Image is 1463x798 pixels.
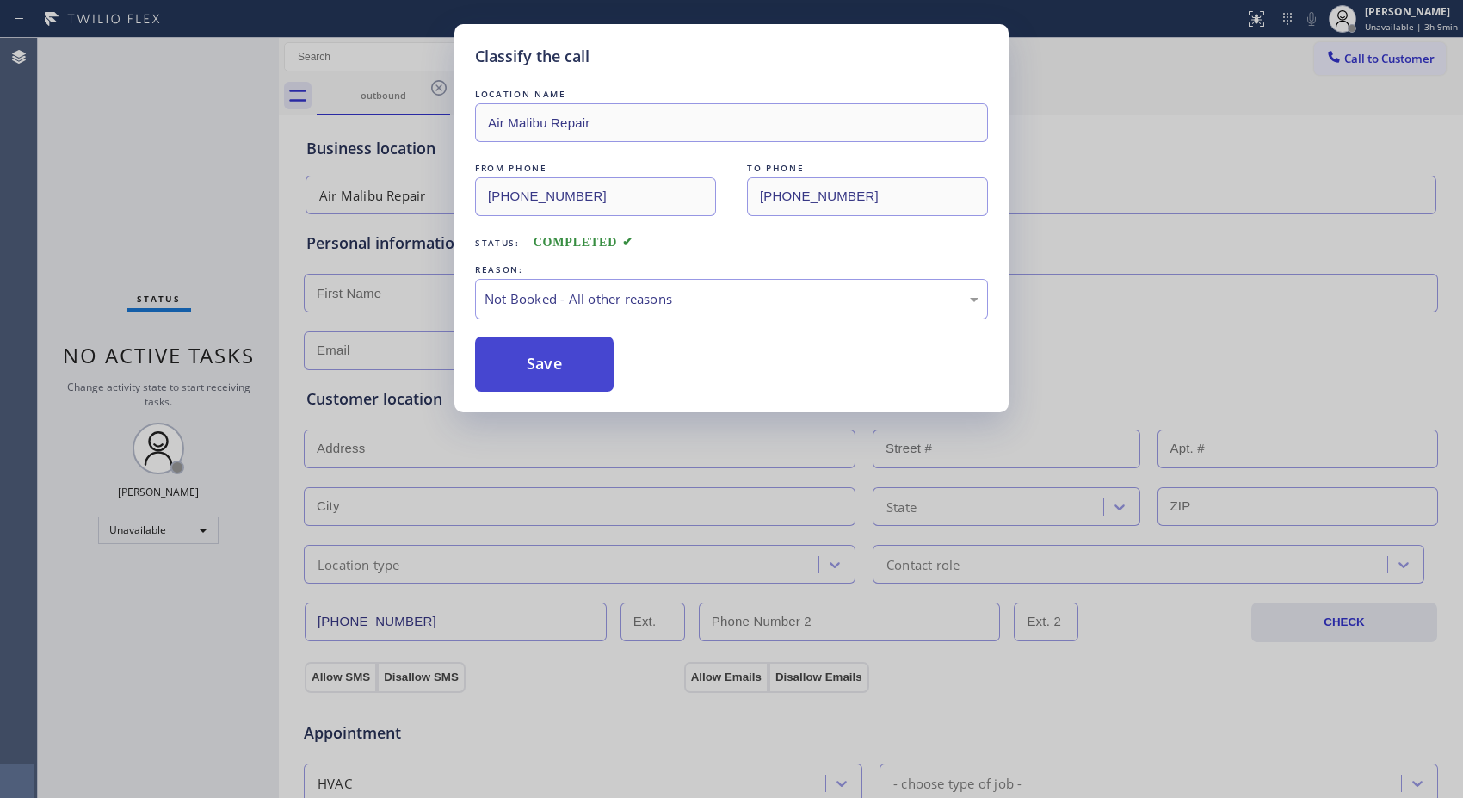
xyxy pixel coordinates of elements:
[475,237,520,249] span: Status:
[534,236,633,249] span: COMPLETED
[485,289,978,309] div: Not Booked - All other reasons
[747,159,988,177] div: TO PHONE
[475,85,988,103] div: LOCATION NAME
[475,177,716,216] input: From phone
[475,337,614,392] button: Save
[475,261,988,279] div: REASON:
[475,159,716,177] div: FROM PHONE
[475,45,590,68] h5: Classify the call
[747,177,988,216] input: To phone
